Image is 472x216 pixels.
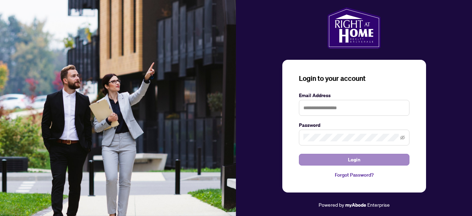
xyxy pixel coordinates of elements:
[299,74,409,83] h3: Login to your account
[327,7,381,49] img: ma-logo
[299,154,409,166] button: Login
[345,201,366,209] a: myAbode
[319,201,344,208] span: Powered by
[299,171,409,179] a: Forgot Password?
[348,154,360,165] span: Login
[299,92,409,99] label: Email Address
[299,121,409,129] label: Password
[400,135,405,140] span: eye-invisible
[367,201,390,208] span: Enterprise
